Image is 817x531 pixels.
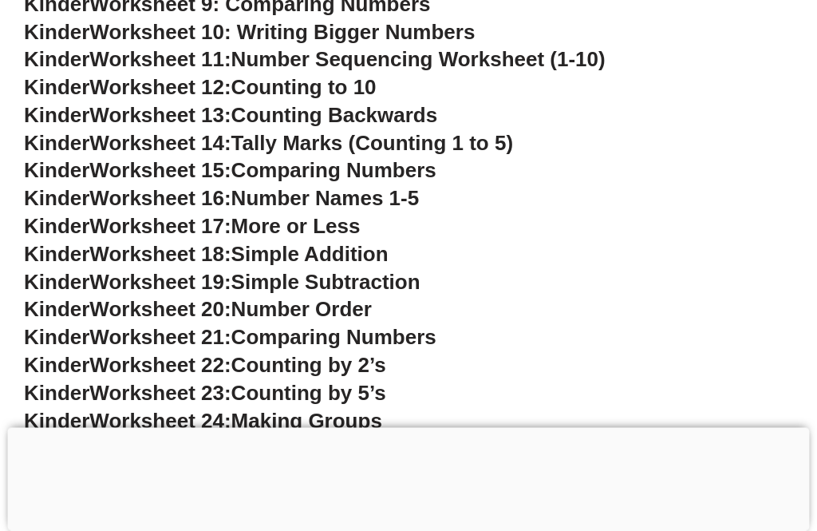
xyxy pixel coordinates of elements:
[89,215,231,239] span: Worksheet 17:
[89,354,231,378] span: Worksheet 22:
[231,298,372,322] span: Number Order
[231,132,513,156] span: Tally Marks (Counting 1 to 5)
[231,354,386,378] span: Counting by 2’s
[89,104,231,128] span: Worksheet 13:
[24,243,89,267] span: Kinder
[231,48,606,72] span: Number Sequencing Worksheet (1-10)
[24,215,89,239] span: Kinder
[89,76,231,100] span: Worksheet 12:
[24,326,89,350] span: Kinder
[89,132,231,156] span: Worksheet 14:
[89,243,231,267] span: Worksheet 18:
[231,326,436,350] span: Comparing Numbers
[89,298,231,322] span: Worksheet 20:
[24,21,89,45] span: Kinder
[89,382,231,406] span: Worksheet 23:
[89,410,231,434] span: Worksheet 24:
[89,159,231,183] span: Worksheet 15:
[24,271,89,295] span: Kinder
[24,76,89,100] span: Kinder
[89,326,231,350] span: Worksheet 21:
[231,410,382,434] span: Making Groups
[231,243,389,267] span: Simple Addition
[24,382,89,406] span: Kinder
[24,354,89,378] span: Kinder
[231,271,420,295] span: Simple Subtraction
[737,454,817,531] iframe: Chat Widget
[24,104,89,128] span: Kinder
[24,159,89,183] span: Kinder
[24,21,475,45] a: KinderWorksheet 10: Writing Bigger Numbers
[231,76,377,100] span: Counting to 10
[89,187,231,211] span: Worksheet 16:
[231,104,438,128] span: Counting Backwards
[89,271,231,295] span: Worksheet 19:
[24,298,89,322] span: Kinder
[231,159,436,183] span: Comparing Numbers
[24,410,89,434] span: Kinder
[24,48,89,72] span: Kinder
[231,187,420,211] span: Number Names 1-5
[24,132,89,156] span: Kinder
[8,428,810,527] iframe: Advertisement
[89,21,475,45] span: Worksheet 10: Writing Bigger Numbers
[24,187,89,211] span: Kinder
[231,215,361,239] span: More or Less
[231,382,386,406] span: Counting by 5’s
[89,48,231,72] span: Worksheet 11:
